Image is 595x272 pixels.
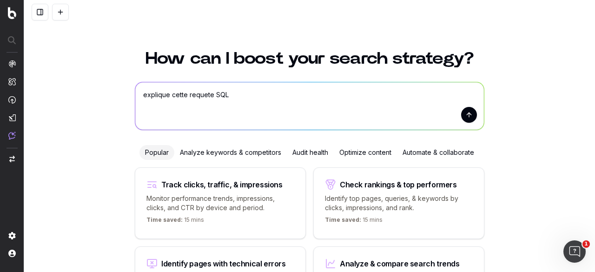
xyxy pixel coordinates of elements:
span: Time saved: [146,216,183,223]
img: Activation [8,96,16,104]
div: Automate & collaborate [397,145,480,160]
div: Track clicks, traffic, & impressions [161,181,283,188]
textarea: explique cette requete SQL [135,82,484,130]
p: 15 mins [325,216,383,227]
iframe: Intercom live chat [563,240,586,263]
img: Setting [8,232,16,239]
p: Monitor performance trends, impressions, clicks, and CTR by device and period. [146,194,294,212]
div: Popular [139,145,174,160]
span: Time saved: [325,216,361,223]
span: 1 [582,240,590,248]
img: Botify logo [8,7,16,19]
div: Optimize content [334,145,397,160]
img: Analytics [8,60,16,67]
div: Analyze & compare search trends [340,260,460,267]
div: Analyze keywords & competitors [174,145,287,160]
img: My account [8,250,16,257]
div: Audit health [287,145,334,160]
h1: How can I boost your search strategy? [135,50,484,67]
p: Identify top pages, queries, & keywords by clicks, impressions, and rank. [325,194,473,212]
img: Studio [8,114,16,121]
img: Assist [8,132,16,139]
img: Switch project [9,156,15,162]
p: 15 mins [146,216,204,227]
div: Check rankings & top performers [340,181,457,188]
div: Identify pages with technical errors [161,260,286,267]
img: Intelligence [8,78,16,86]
